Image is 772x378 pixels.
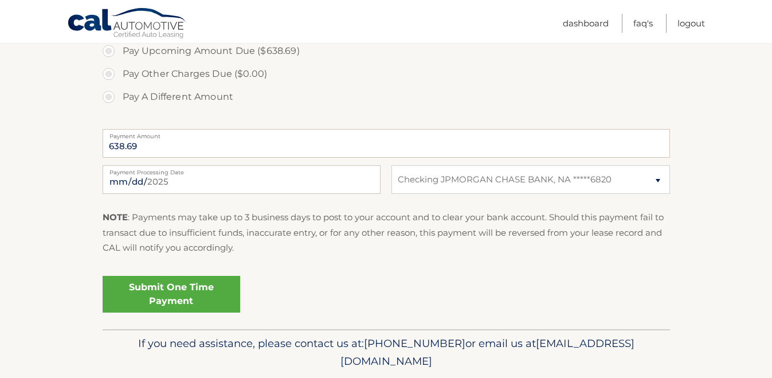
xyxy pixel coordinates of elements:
label: Payment Processing Date [103,165,381,174]
a: Dashboard [563,14,609,33]
p: If you need assistance, please contact us at: or email us at [110,334,663,371]
a: Submit One Time Payment [103,276,240,313]
label: Pay A Different Amount [103,85,670,108]
a: FAQ's [633,14,653,33]
a: Logout [677,14,705,33]
label: Payment Amount [103,129,670,138]
label: Pay Other Charges Due ($0.00) [103,63,670,85]
span: [PHONE_NUMBER] [364,337,465,350]
strong: NOTE [103,212,128,223]
label: Pay Upcoming Amount Due ($638.69) [103,40,670,63]
input: Payment Date [103,165,381,194]
p: : Payments may take up to 3 business days to post to your account and to clear your bank account.... [103,210,670,255]
input: Payment Amount [103,129,670,158]
a: Cal Automotive [67,7,187,41]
